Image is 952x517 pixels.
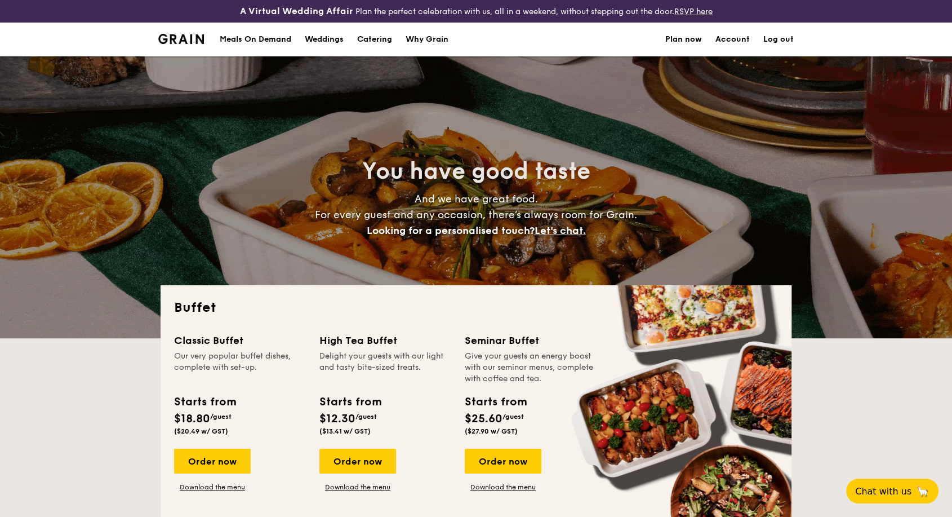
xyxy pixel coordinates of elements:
span: $12.30 [319,412,355,426]
h1: Catering [357,23,392,56]
img: Grain [158,34,204,44]
div: Weddings [305,23,344,56]
div: Our very popular buffet dishes, complete with set-up. [174,351,306,385]
a: Log out [763,23,794,56]
span: ($27.90 w/ GST) [465,427,518,435]
span: /guest [502,413,524,421]
span: Chat with us [855,486,911,497]
a: Download the menu [319,483,396,492]
span: You have good taste [362,158,590,185]
div: Meals On Demand [220,23,291,56]
div: Order now [319,449,396,474]
div: Starts from [174,394,235,410]
a: Catering [350,23,399,56]
div: Give your guests an energy boost with our seminar menus, complete with coffee and tea. [465,351,597,385]
div: Order now [174,449,251,474]
span: ($13.41 w/ GST) [319,427,371,435]
a: Weddings [298,23,350,56]
a: Meals On Demand [213,23,298,56]
a: Download the menu [465,483,541,492]
a: RSVP here [674,7,713,16]
span: And we have great food. For every guest and any occasion, there’s always room for Grain. [315,193,637,237]
a: Logotype [158,34,204,44]
button: Chat with us🦙 [846,479,938,503]
span: Let's chat. [535,224,586,237]
a: Plan now [665,23,702,56]
a: Account [715,23,750,56]
span: ($20.49 w/ GST) [174,427,228,435]
a: Download the menu [174,483,251,492]
a: Why Grain [399,23,455,56]
span: /guest [210,413,232,421]
span: Looking for a personalised touch? [367,224,535,237]
span: $25.60 [465,412,502,426]
span: 🦙 [916,485,929,498]
div: Seminar Buffet [465,333,597,348]
div: Plan the perfect celebration with us, all in a weekend, without stepping out the door. [159,5,794,18]
div: Starts from [319,394,381,410]
div: Classic Buffet [174,333,306,348]
h2: Buffet [174,299,778,317]
div: Order now [465,449,541,474]
span: $18.80 [174,412,210,426]
div: Starts from [465,394,526,410]
div: Delight your guests with our light and tasty bite-sized treats. [319,351,451,385]
span: /guest [355,413,377,421]
div: High Tea Buffet [319,333,451,348]
div: Why Grain [406,23,448,56]
h4: A Virtual Wedding Affair [240,5,353,18]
